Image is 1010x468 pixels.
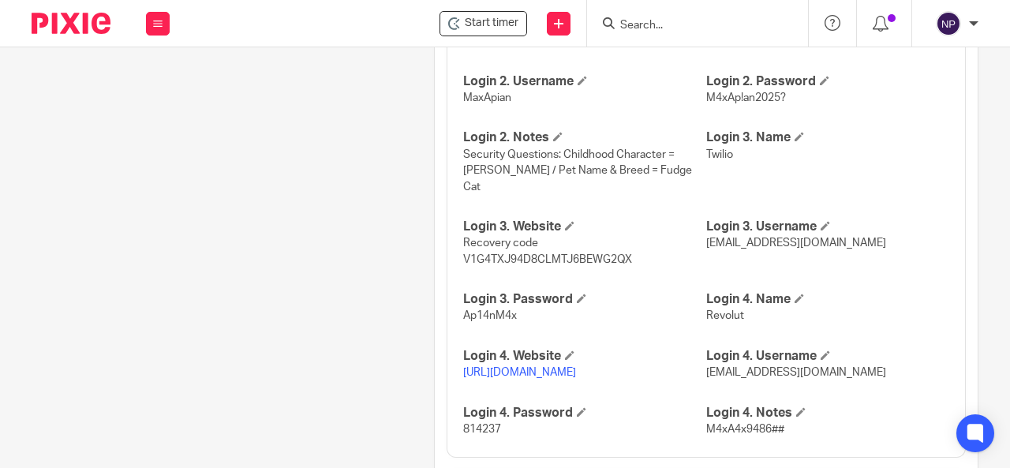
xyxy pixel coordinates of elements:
img: Pixie [32,13,110,34]
span: Twilio [706,149,733,160]
span: M4xA4x9486## [706,424,784,435]
h4: Login 3. Username [706,219,949,235]
img: svg%3E [936,11,961,36]
h4: Login 4. Notes [706,405,949,421]
span: 814237 [463,424,501,435]
div: Apian Limited [440,11,527,36]
span: Revolut [706,310,744,321]
h4: Login 4. Password [463,405,706,421]
h4: Login 4. Website [463,348,706,365]
span: Recovery code V1G4TXJ94D8CLMTJ6BEWG2QX [463,238,632,264]
span: MaxApian [463,92,511,103]
h4: Login 3. Password [463,291,706,308]
h4: Login 4. Username [706,348,949,365]
span: Ap14nM4x [463,310,517,321]
h4: Login 2. Password [706,73,949,90]
span: [EMAIL_ADDRESS][DOMAIN_NAME] [706,238,886,249]
span: Security Questions: Childhood Character = [PERSON_NAME] / Pet Name & Breed = Fudge Cat [463,149,692,193]
span: [EMAIL_ADDRESS][DOMAIN_NAME] [706,367,886,378]
h4: Login 3. Name [706,129,949,146]
span: Start timer [465,15,518,32]
h4: Login 4. Name [706,291,949,308]
h4: Login 3. Website [463,219,706,235]
h4: Login 2. Username [463,73,706,90]
span: M4xAp!an2025? [706,92,786,103]
input: Search [619,19,761,33]
a: [URL][DOMAIN_NAME] [463,367,576,378]
h4: Login 2. Notes [463,129,706,146]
